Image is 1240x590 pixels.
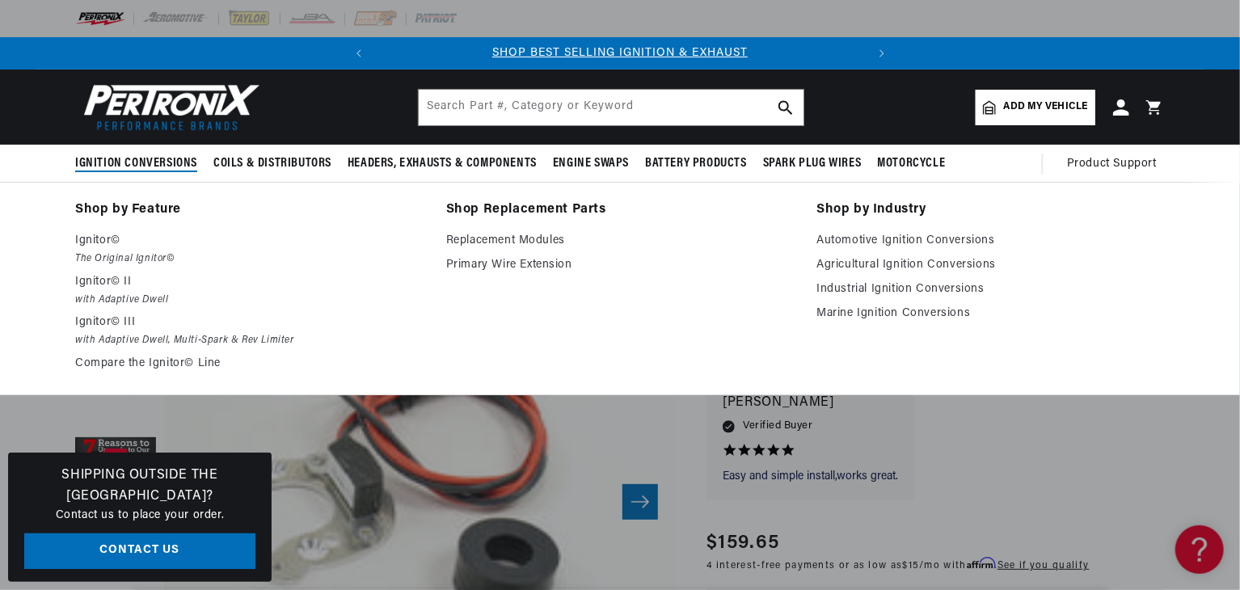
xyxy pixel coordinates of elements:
span: Engine Swaps [553,155,629,172]
em: with Adaptive Dwell [75,292,424,309]
span: Battery Products [645,155,747,172]
button: search button [768,90,803,125]
span: Affirm [967,557,995,569]
summary: Headers, Exhausts & Components [340,145,545,183]
summary: Coils & Distributors [205,145,340,183]
h3: Shipping Outside the [GEOGRAPHIC_DATA]? [24,466,255,507]
a: Primary Wire Extension [446,255,795,275]
em: with Adaptive Dwell, Multi-Spark & Rev Limiter [75,332,424,349]
span: Verified Buyer [743,417,812,435]
p: Contact us to place your order. [24,507,255,525]
button: Slide right [622,484,658,520]
button: Translation missing: en.sections.announcements.previous_announcement [343,37,375,70]
a: Ignitor© II with Adaptive Dwell [75,272,424,309]
span: Ignition Conversions [75,155,197,172]
input: Search Part #, Category or Keyword [419,90,803,125]
a: Agricultural Ignition Conversions [816,255,1165,275]
p: 4 interest-free payments or as low as /mo with . [706,558,1089,573]
a: See if you qualify - Learn more about Affirm Financing (opens in modal) [997,561,1089,571]
div: 1 of 2 [375,44,866,62]
span: Spark Plug Wires [763,155,862,172]
button: Translation missing: en.sections.announcements.next_announcement [866,37,898,70]
em: The Original Ignitor© [75,251,424,268]
span: Coils & Distributors [213,155,331,172]
img: Pertronix [75,79,261,135]
a: Industrial Ignition Conversions [816,280,1165,299]
summary: Spark Plug Wires [755,145,870,183]
a: Marine Ignition Conversions [816,304,1165,323]
a: Shop by Feature [75,199,424,221]
a: Shop Replacement Parts [446,199,795,221]
summary: Product Support [1067,145,1165,183]
p: Ignitor© II [75,272,424,292]
a: Ignitor© III with Adaptive Dwell, Multi-Spark & Rev Limiter [75,313,424,349]
p: Ignitor© [75,231,424,251]
a: Add my vehicle [976,90,1095,125]
p: Easy and simple install,works great. [723,469,898,485]
span: $15 [903,561,920,571]
a: Compare the Ignitor© Line [75,354,424,373]
a: Replacement Modules [446,231,795,251]
summary: Engine Swaps [545,145,637,183]
span: Add my vehicle [1004,99,1088,115]
span: Motorcycle [877,155,945,172]
a: Ignitor© The Original Ignitor© [75,231,424,268]
summary: Battery Products [637,145,755,183]
div: Announcement [375,44,866,62]
p: Ignitor© III [75,313,424,332]
slideshow-component: Translation missing: en.sections.announcements.announcement_bar [35,37,1205,70]
span: $159.65 [706,529,779,558]
a: Shop by Industry [816,199,1165,221]
a: SHOP BEST SELLING IGNITION & EXHAUST [492,47,748,59]
a: Contact Us [24,533,255,570]
summary: Motorcycle [869,145,953,183]
a: Automotive Ignition Conversions [816,231,1165,251]
p: [PERSON_NAME] [723,392,898,415]
span: Product Support [1067,155,1157,173]
summary: Ignition Conversions [75,145,205,183]
span: Headers, Exhausts & Components [348,155,537,172]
